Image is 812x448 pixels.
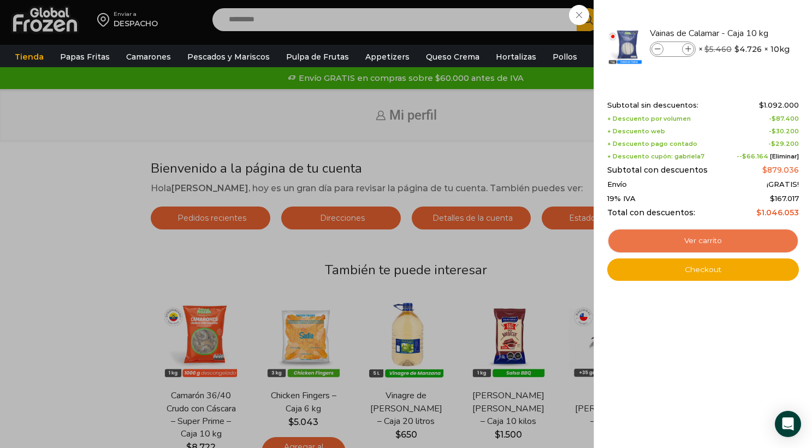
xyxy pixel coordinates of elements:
[762,165,799,175] bdi: 879.036
[770,152,799,160] a: [Eliminar]
[607,128,665,135] span: + Descuento web
[742,152,746,160] span: $
[607,140,697,148] span: + Descuento pago contado
[770,194,775,203] span: $
[772,115,776,122] span: $
[650,27,780,39] a: Vainas de Calamar - Caja 10 kg
[772,115,799,122] bdi: 87.400
[756,208,799,217] bdi: 1.046.053
[762,165,767,175] span: $
[607,153,704,160] span: + Descuento cupón: gabriela7
[759,101,764,109] span: $
[704,44,732,54] bdi: 5.460
[734,44,739,55] span: $
[607,166,708,175] span: Subtotal con descuentos
[607,208,695,217] span: Total con descuentos:
[281,46,354,67] a: Pulpa de Frutas
[770,194,799,203] span: 167.017
[767,180,799,189] span: ¡GRATIS!
[55,46,115,67] a: Papas Fritas
[547,46,583,67] a: Pollos
[121,46,176,67] a: Camarones
[607,101,698,110] span: Subtotal sin descuentos:
[772,127,799,135] bdi: 30.200
[771,140,775,148] span: $
[769,115,799,122] span: -
[665,43,681,55] input: Product quantity
[737,153,799,160] span: --
[182,46,275,67] a: Pescados y Mariscos
[607,258,799,281] a: Checkout
[420,46,485,67] a: Queso Crema
[9,46,49,67] a: Tienda
[772,127,776,135] span: $
[588,46,639,67] a: Abarrotes
[769,128,799,135] span: -
[742,152,768,160] span: 66.164
[607,228,799,254] a: Ver carrito
[771,140,799,148] bdi: 29.200
[607,180,627,189] span: Envío
[734,44,762,55] bdi: 4.726
[759,101,799,109] bdi: 1.092.000
[607,115,691,122] span: + Descuento por volumen
[768,140,799,148] span: -
[756,208,761,217] span: $
[704,44,709,54] span: $
[360,46,415,67] a: Appetizers
[698,42,790,57] span: × × 10kg
[775,411,801,437] div: Open Intercom Messenger
[607,194,636,203] span: 19% IVA
[490,46,542,67] a: Hortalizas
